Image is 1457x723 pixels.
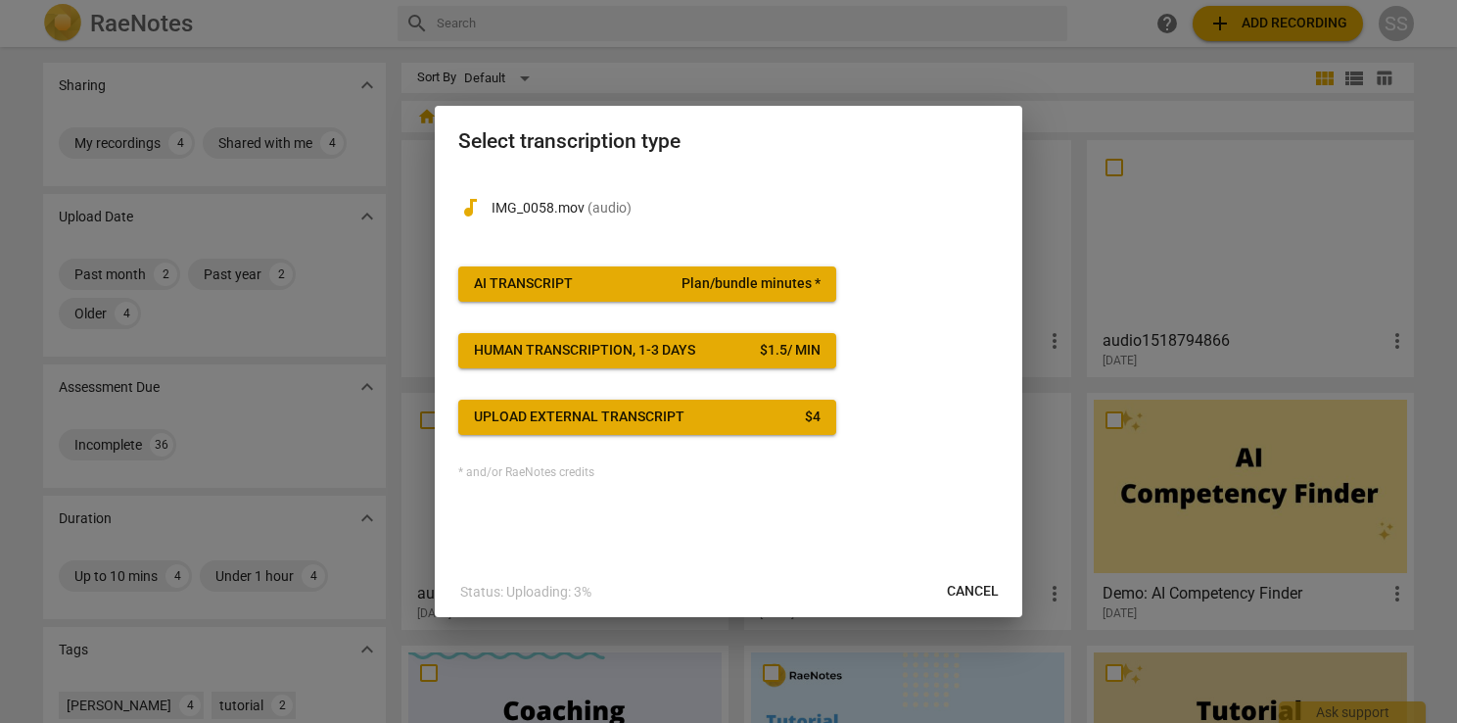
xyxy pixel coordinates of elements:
[458,266,836,302] button: AI TranscriptPlan/bundle minutes *
[458,400,836,435] button: Upload external transcript$4
[587,200,632,216] span: ( audio )
[474,274,573,294] div: AI Transcript
[474,341,695,361] div: Human transcription, 1-3 days
[474,408,684,427] div: Upload external transcript
[458,466,999,480] div: * and/or RaeNotes credits
[931,574,1014,609] button: Cancel
[947,582,999,602] span: Cancel
[460,582,591,602] p: Status: Uploading: 3%
[458,129,999,154] h2: Select transcription type
[681,274,821,294] span: Plan/bundle minutes *
[458,196,482,219] span: audiotrack
[760,341,821,361] div: $ 1.5 / min
[805,408,821,427] div: $ 4
[492,198,999,218] p: IMG_0058.mov(audio)
[458,333,836,368] button: Human transcription, 1-3 days$1.5/ min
